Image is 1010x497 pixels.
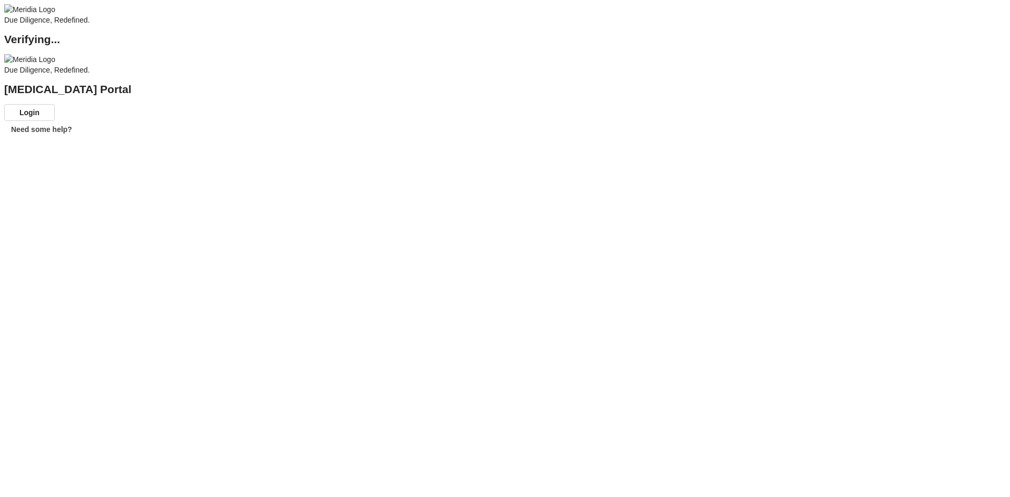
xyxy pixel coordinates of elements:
button: Need some help? [4,121,79,138]
span: Due Diligence, Redefined. [4,66,90,74]
img: Meridia Logo [4,4,55,15]
h2: Verifying... [4,34,1006,45]
button: Login [4,104,55,121]
img: Meridia Logo [4,54,55,65]
h2: [MEDICAL_DATA] Portal [4,84,1006,95]
span: Due Diligence, Redefined. [4,16,90,24]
